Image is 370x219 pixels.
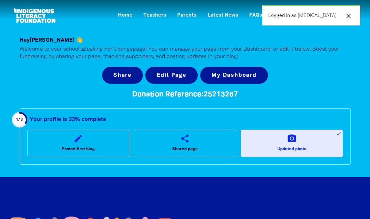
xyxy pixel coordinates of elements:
button: Edit Page [145,67,198,84]
span: 1 [16,118,18,121]
em: Busking For Change [83,47,133,52]
span: Posted first blog [62,146,95,153]
span: Shared page [172,146,198,153]
a: camera_altUpdated photodone [241,130,343,157]
span: Hey [PERSON_NAME] 👋 [20,38,83,43]
div: / 3 [16,116,23,123]
div: Logged in as [MEDICAL_DATA] [262,5,360,25]
a: Teachers [140,10,170,21]
strong: Your profile is 33% complete [30,117,106,122]
p: Welcome to your school's page! You can manage your page from your Dashboard, or edit it below. Bo... [20,46,351,61]
a: FAQs [246,10,266,21]
i: share [180,134,190,143]
i: done [336,131,341,137]
i: camera_alt [287,134,297,143]
span: Donation Reference: 25213267 [132,91,238,98]
a: editPosted first blog [27,130,129,157]
a: Home [114,10,136,21]
button: close [343,12,354,20]
a: Latest News [204,10,242,21]
span: Updated photo [277,146,307,153]
i: close [345,12,352,20]
i: edit [73,134,83,143]
button: Share [102,67,143,84]
a: Parents [174,10,200,21]
a: My Dashboard [200,67,268,84]
a: shareShared page [134,130,236,157]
